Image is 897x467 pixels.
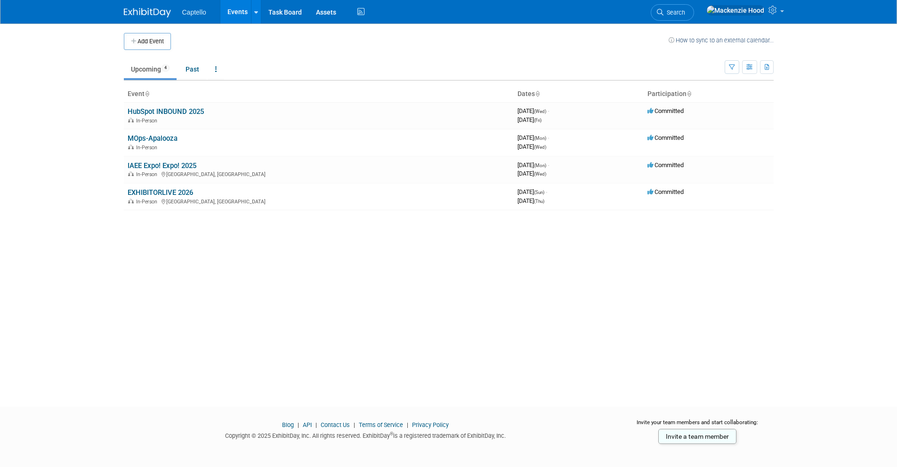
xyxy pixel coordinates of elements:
span: Captello [182,8,206,16]
span: | [295,421,301,428]
span: - [546,188,547,195]
sup: ® [390,431,393,436]
a: Contact Us [321,421,350,428]
a: Search [651,4,694,21]
span: [DATE] [517,197,544,204]
img: Mackenzie Hood [706,5,765,16]
span: (Mon) [534,136,546,141]
button: Add Event [124,33,171,50]
span: (Sun) [534,190,544,195]
img: In-Person Event [128,118,134,122]
span: - [548,161,549,169]
th: Event [124,86,514,102]
span: In-Person [136,145,160,151]
span: | [404,421,411,428]
span: 4 [162,64,170,72]
span: Committed [647,188,684,195]
span: (Wed) [534,145,546,150]
span: In-Person [136,199,160,205]
a: Past [178,60,206,78]
a: Invite a team member [658,429,736,444]
img: In-Person Event [128,145,134,149]
a: Blog [282,421,294,428]
a: How to sync to an external calendar... [669,37,774,44]
span: [DATE] [517,134,549,141]
a: Upcoming4 [124,60,177,78]
span: - [548,134,549,141]
span: (Wed) [534,109,546,114]
th: Dates [514,86,644,102]
span: (Thu) [534,199,544,204]
a: Terms of Service [359,421,403,428]
img: In-Person Event [128,171,134,176]
span: [DATE] [517,116,541,123]
span: Committed [647,107,684,114]
a: Privacy Policy [412,421,449,428]
span: [DATE] [517,170,546,177]
a: Sort by Event Name [145,90,149,97]
span: (Wed) [534,171,546,177]
a: EXHIBITORLIVE 2026 [128,188,193,197]
a: API [303,421,312,428]
span: In-Person [136,171,160,177]
a: Sort by Start Date [535,90,540,97]
a: HubSpot INBOUND 2025 [128,107,204,116]
div: [GEOGRAPHIC_DATA], [GEOGRAPHIC_DATA] [128,197,510,205]
span: | [351,421,357,428]
span: (Mon) [534,163,546,168]
span: [DATE] [517,188,547,195]
div: Copyright © 2025 ExhibitDay, Inc. All rights reserved. ExhibitDay is a registered trademark of Ex... [124,429,608,440]
a: IAEE Expo! Expo! 2025 [128,161,196,170]
div: Invite your team members and start collaborating: [622,419,774,433]
div: [GEOGRAPHIC_DATA], [GEOGRAPHIC_DATA] [128,170,510,177]
span: [DATE] [517,107,549,114]
span: (Fri) [534,118,541,123]
span: [DATE] [517,143,546,150]
span: Committed [647,161,684,169]
span: [DATE] [517,161,549,169]
a: Sort by Participation Type [687,90,691,97]
th: Participation [644,86,774,102]
img: ExhibitDay [124,8,171,17]
span: Committed [647,134,684,141]
span: In-Person [136,118,160,124]
img: In-Person Event [128,199,134,203]
span: - [548,107,549,114]
span: Search [663,9,685,16]
span: | [313,421,319,428]
a: MOps-Apalooza [128,134,178,143]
